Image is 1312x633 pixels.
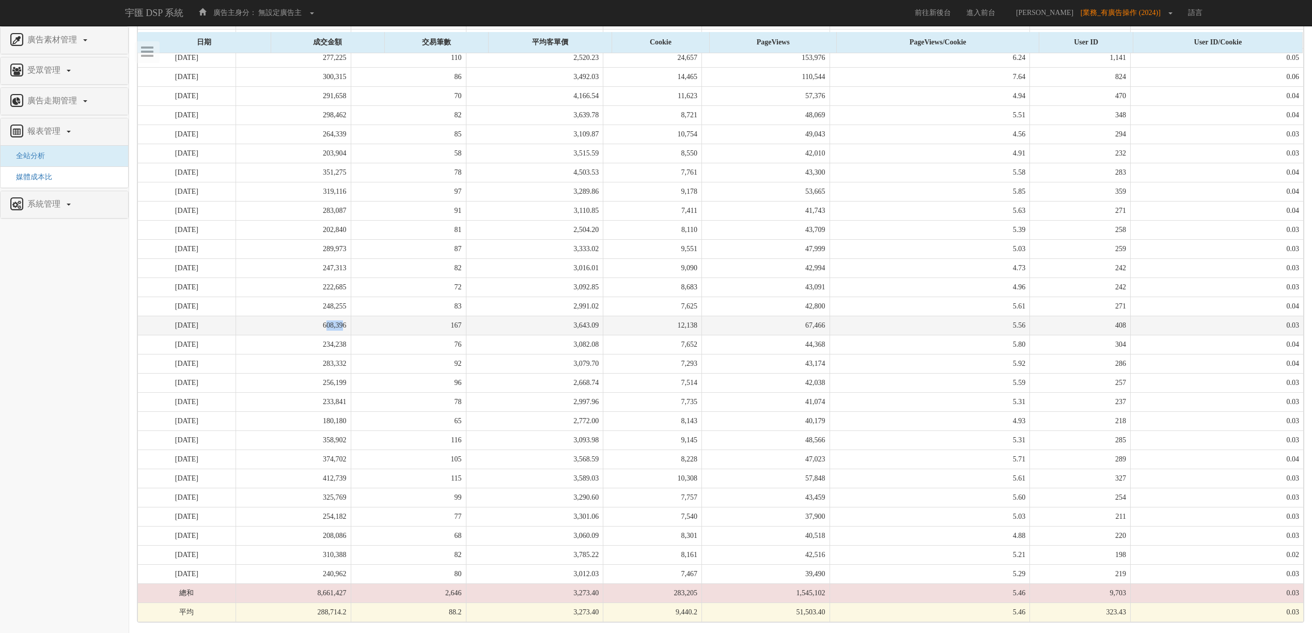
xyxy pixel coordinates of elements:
[466,105,603,125] td: 3,639.78
[1030,545,1131,564] td: 198
[1011,9,1079,17] span: [PERSON_NAME]
[702,450,830,469] td: 47,023
[830,354,1030,373] td: 5.92
[8,32,120,49] a: 廣告素材管理
[351,86,466,105] td: 70
[138,201,236,220] td: [DATE]
[1130,105,1303,125] td: 0.04
[137,32,271,53] div: 日期
[351,545,466,564] td: 82
[236,48,351,67] td: 277,225
[1130,29,1303,48] td: 0.03
[138,488,236,507] td: [DATE]
[8,173,52,181] span: 媒體成本比
[138,277,236,297] td: [DATE]
[351,48,466,67] td: 110
[258,9,302,17] span: 無設定廣告主
[1030,29,1131,48] td: 276
[702,335,830,354] td: 44,368
[702,239,830,258] td: 47,999
[236,239,351,258] td: 289,973
[830,488,1030,507] td: 5.60
[1130,354,1303,373] td: 0.04
[466,29,603,48] td: 4,177.54
[1130,144,1303,163] td: 0.03
[1130,488,1303,507] td: 0.03
[236,201,351,220] td: 283,087
[702,354,830,373] td: 43,174
[351,125,466,144] td: 85
[25,66,66,74] span: 受眾管理
[702,67,830,86] td: 110,544
[1030,163,1131,182] td: 283
[603,392,702,411] td: 7,735
[603,220,702,239] td: 8,110
[1030,277,1131,297] td: 242
[702,297,830,316] td: 42,800
[603,316,702,335] td: 12,138
[1030,411,1131,430] td: 218
[271,32,385,53] div: 成交金額
[466,144,603,163] td: 3,515.59
[603,335,702,354] td: 7,652
[830,564,1030,583] td: 5.29
[1030,258,1131,277] td: 242
[612,32,709,53] div: Cookie
[830,411,1030,430] td: 4.93
[603,526,702,545] td: 8,301
[1130,182,1303,201] td: 0.04
[466,239,603,258] td: 3,333.02
[702,258,830,277] td: 42,994
[830,469,1030,488] td: 5.61
[138,163,236,182] td: [DATE]
[138,220,236,239] td: [DATE]
[1030,583,1131,603] td: 9,703
[466,258,603,277] td: 3,016.01
[830,220,1030,239] td: 5.39
[1130,67,1303,86] td: 0.06
[1030,469,1131,488] td: 327
[603,583,702,603] td: 283,205
[466,430,603,450] td: 3,093.98
[1030,67,1131,86] td: 824
[236,86,351,105] td: 291,658
[466,297,603,316] td: 2,991.02
[1130,373,1303,392] td: 0.03
[603,545,702,564] td: 8,161
[830,526,1030,545] td: 4.88
[466,220,603,239] td: 2,504.20
[351,182,466,201] td: 97
[1130,220,1303,239] td: 0.03
[1030,48,1131,67] td: 1,141
[1030,526,1131,545] td: 220
[702,373,830,392] td: 42,038
[351,411,466,430] td: 65
[236,277,351,297] td: 222,685
[830,335,1030,354] td: 5.80
[1130,450,1303,469] td: 0.04
[351,105,466,125] td: 82
[8,152,45,160] a: 全站分析
[1130,583,1303,603] td: 0.03
[236,545,351,564] td: 310,388
[830,450,1030,469] td: 5.71
[138,182,236,201] td: [DATE]
[138,297,236,316] td: [DATE]
[138,125,236,144] td: [DATE]
[236,507,351,526] td: 254,182
[236,258,351,277] td: 247,313
[236,125,351,144] td: 264,339
[8,196,120,213] a: 系統管理
[236,469,351,488] td: 412,739
[236,163,351,182] td: 351,275
[138,29,236,48] td: [DATE]
[1030,144,1131,163] td: 232
[1030,125,1131,144] td: 294
[351,163,466,182] td: 78
[702,392,830,411] td: 41,074
[1130,526,1303,545] td: 0.03
[830,430,1030,450] td: 5.31
[702,564,830,583] td: 39,490
[138,545,236,564] td: [DATE]
[702,144,830,163] td: 42,010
